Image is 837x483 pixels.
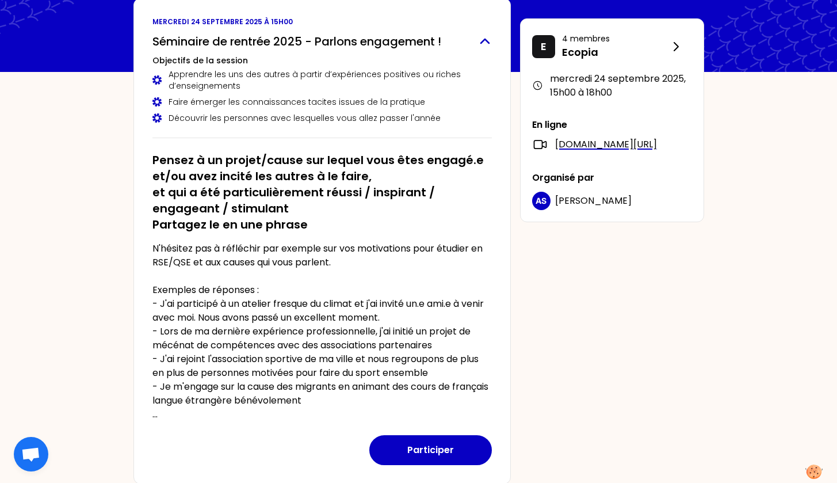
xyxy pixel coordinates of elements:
a: [DOMAIN_NAME][URL] [555,138,657,151]
p: AS [536,195,546,207]
div: mercredi 24 septembre 2025 , 15h00 à 18h00 [532,72,692,100]
p: E [541,39,546,55]
button: Séminaire de rentrée 2025 - Parlons engagement ! [152,33,492,50]
p: Organisé par [532,171,692,185]
p: mercredi 24 septembre 2025 à 15h00 [152,17,492,26]
h2: Séminaire de rentrée 2025 - Parlons engagement ! [152,33,441,50]
div: Faire émerger les connaissances tacites issues de la pratique [152,96,492,108]
button: Participer [369,435,492,465]
p: 4 membres [562,33,669,44]
p: Ecopia [562,44,669,60]
h2: Pensez à un projet/cause sur lequel vous êtes engagé.e et/ou avez incité les autres à le faire, e... [152,152,492,233]
div: Apprendre les uns des autres à partir d’expériences positives ou riches d’enseignements [152,69,492,92]
p: N'hésitez pas à réfléchir par exemple sur vos motivations pour étudier en RSE/QSE et aux causes q... [152,242,492,421]
h3: Objectifs de la session [152,55,492,66]
span: [PERSON_NAME] [555,194,632,207]
div: Ouvrir le chat [14,437,48,471]
p: En ligne [532,118,692,132]
div: Découvrir les personnes avec lesquelles vous allez passer l'année [152,112,492,124]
